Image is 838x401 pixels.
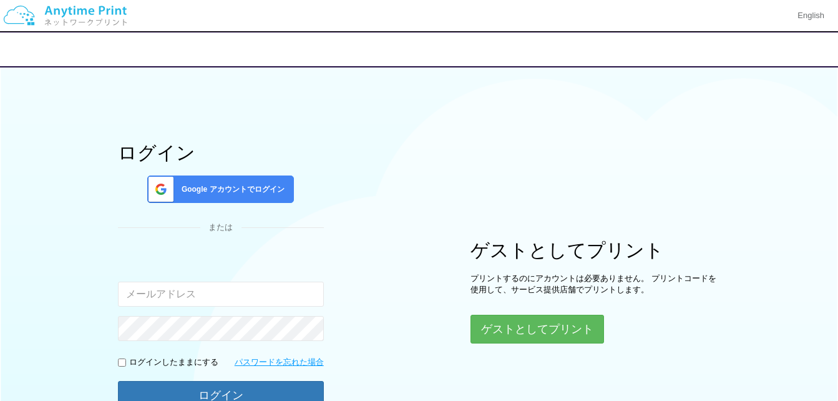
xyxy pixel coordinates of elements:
div: または [118,222,324,234]
p: プリントするのにアカウントは必要ありません。 プリントコードを使用して、サービス提供店舗でプリントします。 [470,273,720,296]
span: Google アカウントでログイン [177,184,285,195]
h1: ゲストとしてプリント [470,240,720,260]
input: メールアドレス [118,282,324,307]
a: 戻る [22,44,46,54]
span: ログイン [399,44,439,55]
h1: ログイン [118,142,324,163]
button: ゲストとしてプリント [470,315,604,344]
a: パスワードを忘れた場合 [235,357,324,369]
p: ログインしたままにする [129,357,218,369]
